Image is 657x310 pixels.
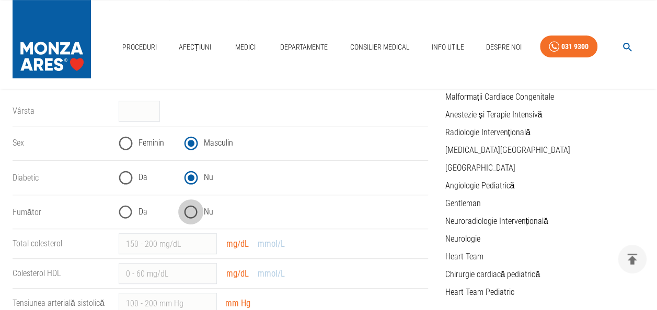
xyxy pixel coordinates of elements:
[175,37,215,58] a: Afecțiuni
[445,163,515,173] a: [GEOGRAPHIC_DATA]
[482,37,526,58] a: Despre Noi
[119,233,217,254] input: 150 - 200 mg/dL
[255,236,288,252] button: mmol/L
[540,35,597,58] a: 031 9300
[119,199,428,225] div: smoking
[139,171,147,184] span: Da
[255,266,288,281] button: mmol/L
[13,172,110,184] legend: Diabetic
[204,206,213,218] span: Nu
[445,234,480,244] a: Neurologie
[445,198,480,208] a: Gentleman
[445,269,540,279] a: Chirurgie cardiacă pediatrică
[445,145,570,155] a: [MEDICAL_DATA][GEOGRAPHIC_DATA]
[139,206,147,218] span: Da
[561,40,589,53] div: 031 9300
[13,268,61,278] label: Colesterol HDL
[204,137,233,149] span: Masculin
[445,252,483,261] a: Heart Team
[13,206,110,218] legend: Fumător
[139,137,164,149] span: Feminin
[13,298,105,308] label: Tensiunea arterială sistolică
[119,130,428,156] div: gender
[13,106,34,116] label: Vârsta
[346,37,414,58] a: Consilier Medical
[445,216,548,226] a: Neuroradiologie Intervențională
[118,37,161,58] a: Proceduri
[229,37,262,58] a: Medici
[445,127,530,137] a: Radiologie Intervențională
[276,37,332,58] a: Departamente
[618,245,647,273] button: delete
[428,37,468,58] a: Info Utile
[119,263,217,284] input: 0 - 60 mg/dL
[445,92,554,102] a: Malformații Cardiace Congenitale
[445,110,542,120] a: Anestezie și Terapie Intensivă
[13,239,62,248] label: Total colesterol
[13,138,24,148] label: Sex
[204,171,213,184] span: Nu
[119,165,428,190] div: diabetes
[445,287,514,297] a: Heart Team Pediatric
[445,181,514,190] a: Angiologie Pediatrică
